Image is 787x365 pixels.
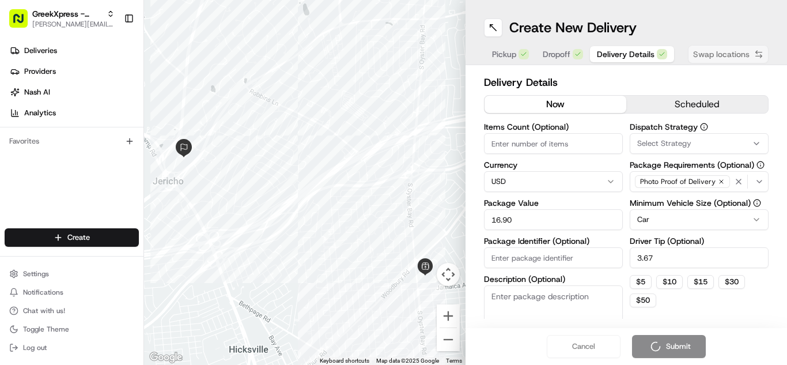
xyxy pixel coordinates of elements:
[81,254,139,264] a: Powered byPylon
[630,133,769,154] button: Select Strategy
[109,227,185,238] span: API Documentation
[630,171,769,192] button: Photo Proof of Delivery
[5,266,139,282] button: Settings
[12,12,35,35] img: Nash
[756,161,765,169] button: Package Requirements (Optional)
[23,306,65,315] span: Chat with us!
[12,168,30,186] img: Regen Pajulas
[5,321,139,337] button: Toggle Theme
[630,161,769,169] label: Package Requirements (Optional)
[24,66,56,77] span: Providers
[376,358,439,364] span: Map data ©2025 Google
[630,199,769,207] label: Minimum Vehicle Size (Optional)
[630,275,652,289] button: $5
[484,161,623,169] label: Currency
[196,114,210,127] button: Start new chat
[484,237,623,245] label: Package Identifier (Optional)
[484,209,623,230] input: Enter package value
[24,46,57,56] span: Deliveries
[5,284,139,300] button: Notifications
[32,20,115,29] button: [PERSON_NAME][EMAIL_ADDRESS][DOMAIN_NAME]
[5,104,143,122] a: Analytics
[656,275,683,289] button: $10
[630,237,769,245] label: Driver Tip (Optional)
[700,123,708,131] button: Dispatch Strategy
[485,96,626,113] button: now
[12,46,210,65] p: Welcome 👋
[597,48,654,60] span: Delivery Details
[67,232,90,243] span: Create
[32,8,102,20] button: GreekXpress - Plainview
[5,83,143,101] a: Nash AI
[93,179,116,188] span: [DATE]
[23,269,49,279] span: Settings
[437,304,460,328] button: Zoom in
[5,132,139,150] div: Favorites
[7,222,93,243] a: 📗Knowledge Base
[24,87,50,97] span: Nash AI
[630,123,769,131] label: Dispatch Strategy
[630,247,769,268] input: Enter driver tip amount
[626,96,768,113] button: scheduled
[484,133,623,154] input: Enter number of items
[543,48,570,60] span: Dropoff
[36,179,84,188] span: Regen Pajulas
[5,303,139,319] button: Chat with us!
[437,328,460,351] button: Zoom out
[5,5,119,32] button: GreekXpress - Plainview[PERSON_NAME][EMAIL_ADDRESS][DOMAIN_NAME]
[86,179,90,188] span: •
[179,148,210,161] button: See all
[24,108,56,118] span: Analytics
[12,110,32,131] img: 1736555255976-a54dd68f-1ca7-489b-9aae-adbdc363a1c4
[39,110,189,122] div: Start new chat
[23,325,69,334] span: Toggle Theme
[23,179,32,189] img: 1736555255976-a54dd68f-1ca7-489b-9aae-adbdc363a1c4
[509,18,637,37] h1: Create New Delivery
[30,74,190,86] input: Clear
[12,228,21,237] div: 📗
[115,255,139,264] span: Pylon
[718,275,745,289] button: $30
[446,358,462,364] a: Terms (opens in new tab)
[12,150,77,159] div: Past conversations
[484,74,769,91] h2: Delivery Details
[5,62,143,81] a: Providers
[630,293,656,307] button: $50
[23,343,47,352] span: Log out
[320,357,369,365] button: Keyboard shortcuts
[484,247,623,268] input: Enter package identifier
[637,138,691,149] span: Select Strategy
[39,122,146,131] div: We're available if you need us!
[492,48,516,60] span: Pickup
[687,275,714,289] button: $15
[484,199,623,207] label: Package Value
[5,228,139,247] button: Create
[23,227,88,238] span: Knowledge Base
[147,350,185,365] img: Google
[97,228,107,237] div: 💻
[5,42,143,60] a: Deliveries
[640,177,716,186] span: Photo Proof of Delivery
[753,199,761,207] button: Minimum Vehicle Size (Optional)
[93,222,190,243] a: 💻API Documentation
[23,288,63,297] span: Notifications
[5,340,139,356] button: Log out
[147,350,185,365] a: Open this area in Google Maps (opens a new window)
[484,275,623,283] label: Description (Optional)
[484,123,623,131] label: Items Count (Optional)
[437,263,460,286] button: Map camera controls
